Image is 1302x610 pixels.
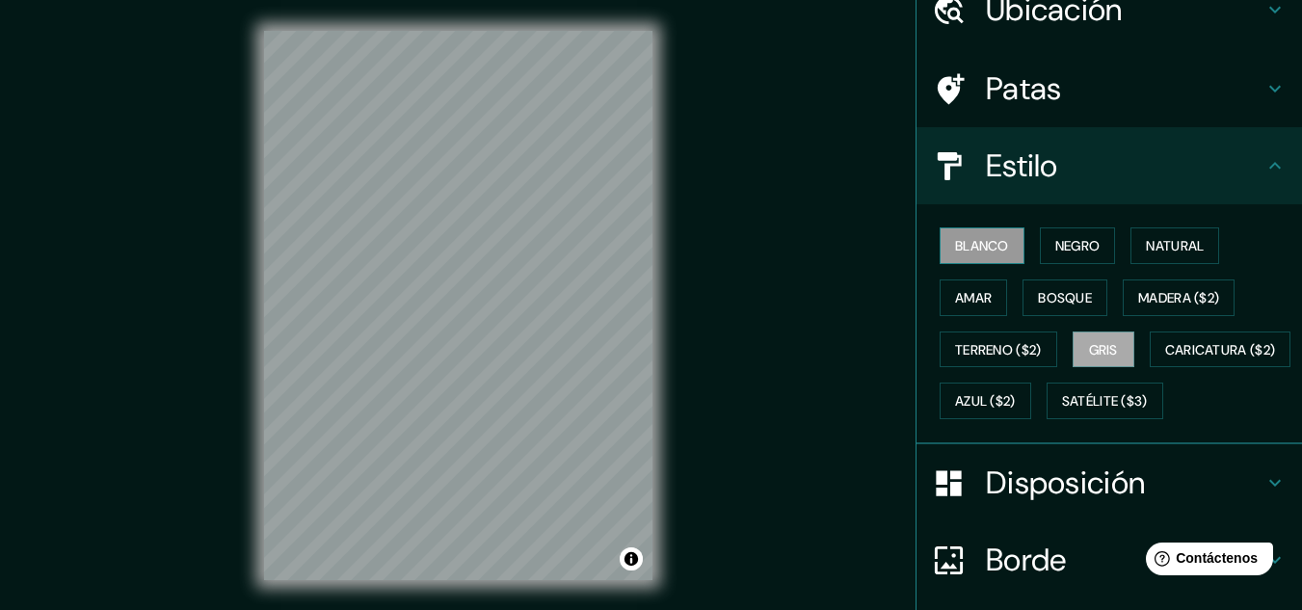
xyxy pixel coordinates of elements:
[1038,289,1092,306] font: Bosque
[1138,289,1219,306] font: Madera ($2)
[986,68,1062,109] font: Patas
[1123,279,1235,316] button: Madera ($2)
[1073,332,1134,368] button: Gris
[1023,279,1107,316] button: Bosque
[940,383,1031,419] button: Azul ($2)
[955,393,1016,411] font: Azul ($2)
[264,31,652,580] canvas: Mapa
[917,444,1302,521] div: Disposición
[620,547,643,570] button: Activar o desactivar atribución
[1130,227,1219,264] button: Natural
[1165,341,1276,358] font: Caricatura ($2)
[986,146,1058,186] font: Estilo
[940,227,1024,264] button: Blanco
[1146,237,1204,254] font: Natural
[986,540,1067,580] font: Borde
[917,50,1302,127] div: Patas
[955,289,992,306] font: Amar
[917,127,1302,204] div: Estilo
[917,521,1302,598] div: Borde
[1055,237,1101,254] font: Negro
[1040,227,1116,264] button: Negro
[1062,393,1148,411] font: Satélite ($3)
[940,332,1057,368] button: Terreno ($2)
[1047,383,1163,419] button: Satélite ($3)
[1089,341,1118,358] font: Gris
[940,279,1007,316] button: Amar
[955,341,1042,358] font: Terreno ($2)
[1150,332,1291,368] button: Caricatura ($2)
[955,237,1009,254] font: Blanco
[1130,535,1281,589] iframe: Lanzador de widgets de ayuda
[986,463,1145,503] font: Disposición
